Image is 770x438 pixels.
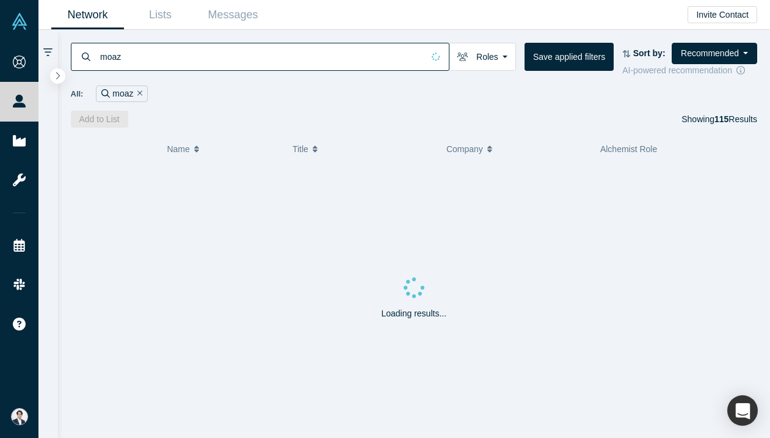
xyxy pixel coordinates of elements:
button: Save applied filters [525,43,614,71]
img: Alchemist Vault Logo [11,13,28,30]
a: Lists [124,1,197,29]
span: Alchemist Role [600,144,657,154]
div: moaz [96,86,148,102]
div: AI-powered recommendation [622,64,757,77]
button: Name [167,136,280,162]
span: Company [446,136,483,162]
p: Loading results... [381,307,446,320]
button: Title [292,136,434,162]
a: Messages [197,1,269,29]
strong: Sort by: [633,48,666,58]
span: Name [167,136,189,162]
button: Company [446,136,587,162]
button: Roles [449,43,516,71]
button: Recommended [672,43,757,64]
div: Showing [681,111,757,128]
strong: 115 [714,114,728,124]
button: Invite Contact [688,6,757,23]
button: Remove Filter [134,87,143,101]
button: Add to List [71,111,128,128]
span: Results [714,114,757,124]
a: Network [51,1,124,29]
span: Title [292,136,308,162]
input: Search by name, title, company, summary, expertise, investment criteria or topics of focus [99,42,423,71]
img: Eisuke Shimizu's Account [11,408,28,425]
span: All: [71,88,84,100]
